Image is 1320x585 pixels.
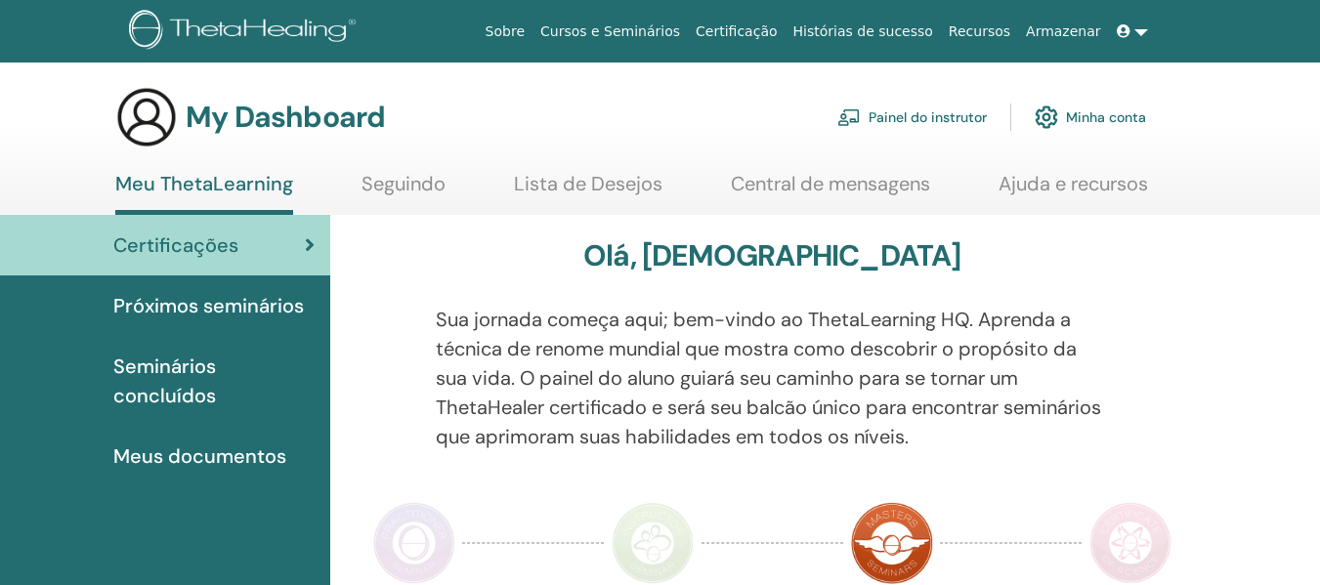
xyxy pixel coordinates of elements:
[941,14,1018,50] a: Recursos
[583,238,961,273] h3: Olá, [DEMOGRAPHIC_DATA]
[1035,101,1058,134] img: cog.svg
[362,172,446,210] a: Seguindo
[837,108,861,126] img: chalkboard-teacher.svg
[115,172,293,215] a: Meu ThetaLearning
[786,14,941,50] a: Histórias de sucesso
[115,86,178,148] img: generic-user-icon.jpg
[478,14,532,50] a: Sobre
[731,172,930,210] a: Central de mensagens
[113,441,286,471] span: Meus documentos
[436,305,1109,451] p: Sua jornada começa aqui; bem-vindo ao ThetaLearning HQ. Aprenda a técnica de renome mundial que m...
[999,172,1148,210] a: Ajuda e recursos
[113,352,315,410] span: Seminários concluídos
[532,14,688,50] a: Cursos e Seminários
[186,100,385,135] h3: My Dashboard
[373,502,455,584] img: Practitioner
[113,291,304,320] span: Próximos seminários
[837,96,987,139] a: Painel do instrutor
[851,502,933,584] img: Master
[688,14,785,50] a: Certificação
[1089,502,1171,584] img: Certificate of Science
[113,230,238,260] span: Certificações
[129,10,362,54] img: logo.png
[1018,14,1108,50] a: Armazenar
[612,502,694,584] img: Instructor
[1035,96,1146,139] a: Minha conta
[514,172,662,210] a: Lista de Desejos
